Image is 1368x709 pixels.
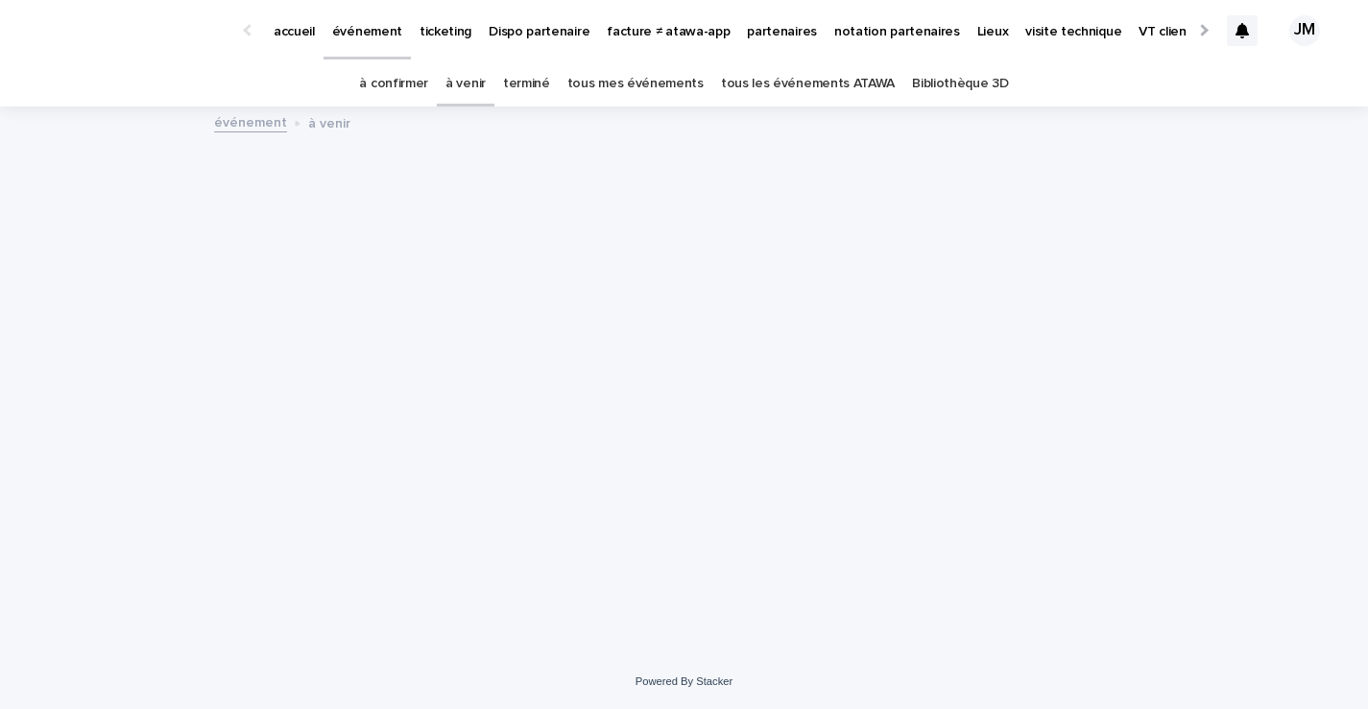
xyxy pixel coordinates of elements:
a: tous les événements ATAWA [721,61,895,106]
a: à confirmer [359,61,428,106]
p: à venir [308,111,350,132]
a: à venir [445,61,486,106]
a: Bibliothèque 3D [912,61,1008,106]
img: Ls34BcGeRexTGTNfXpUC [38,12,225,50]
a: Powered By Stacker [636,675,732,687]
div: JM [1289,15,1320,46]
a: événement [214,110,287,132]
a: tous mes événements [567,61,704,106]
a: terminé [503,61,550,106]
